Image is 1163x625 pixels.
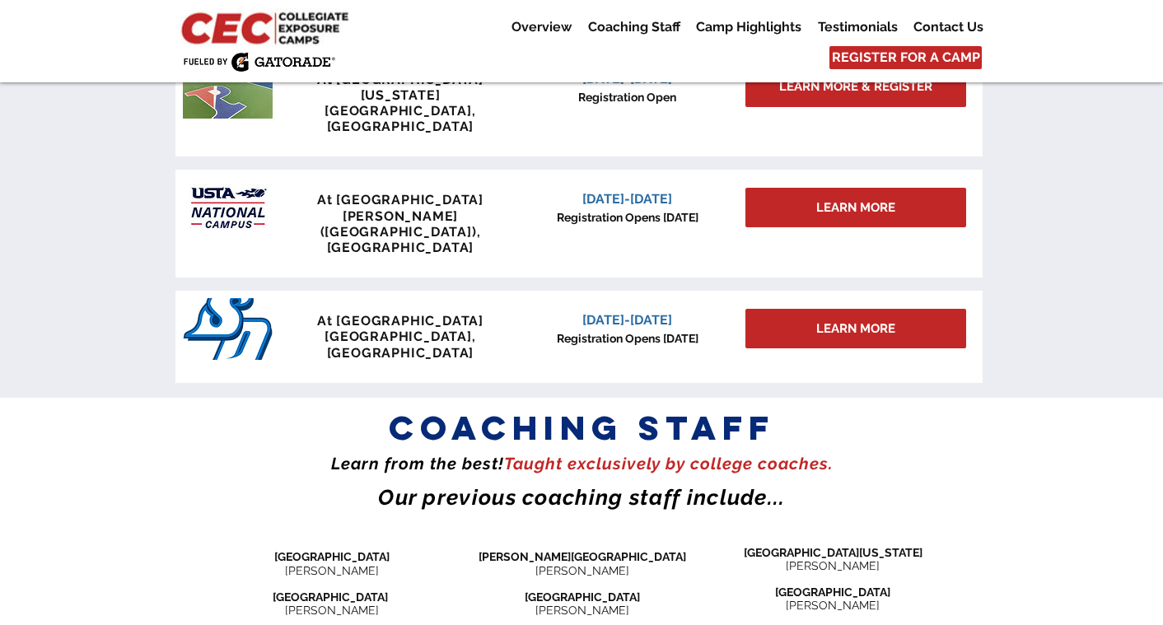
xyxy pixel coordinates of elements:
[479,550,686,563] span: [PERSON_NAME][GEOGRAPHIC_DATA]
[499,17,575,37] a: Overview
[810,17,906,37] p: Testimonials
[901,17,986,37] a: Contact Us
[535,564,629,577] span: [PERSON_NAME]
[325,329,475,360] span: [GEOGRAPHIC_DATA], [GEOGRAPHIC_DATA]
[317,72,483,103] span: At [GEOGRAPHIC_DATA][US_STATE]
[273,590,388,604] span: [GEOGRAPHIC_DATA]
[274,550,390,563] span: [GEOGRAPHIC_DATA]
[786,599,880,612] span: [PERSON_NAME]
[684,17,805,37] a: Camp Highlights
[504,454,833,473] span: Taught exclusively by college coaches​.
[183,177,273,239] img: USTA Campus image_edited.jpg
[317,192,483,208] span: At [GEOGRAPHIC_DATA]
[745,309,966,348] div: LEARN MORE
[331,454,504,473] span: Learn from the best!
[745,188,966,227] div: LEARN MORE
[503,17,580,37] p: Overview
[816,320,895,338] span: LEARN MORE
[317,313,483,329] span: At [GEOGRAPHIC_DATA]
[580,17,689,37] p: Coaching Staff
[786,559,880,572] span: [PERSON_NAME]
[183,52,335,72] img: Fueled by Gatorade.png
[582,312,672,328] span: [DATE]-[DATE]
[325,103,475,134] span: [GEOGRAPHIC_DATA], [GEOGRAPHIC_DATA]
[816,199,895,217] span: LEARN MORE
[806,17,900,37] a: Testimonials
[183,298,273,360] img: San_Diego_Toreros_logo.png
[578,91,676,104] span: Registration Open
[779,78,932,96] span: LEARN MORE & REGISTER
[775,585,890,599] span: [GEOGRAPHIC_DATA]
[378,485,785,510] span: Our previous coaching staff include...
[285,564,379,577] span: [PERSON_NAME]
[905,17,992,37] p: Contact Us
[557,332,698,345] span: Registration Opens [DATE]
[320,208,481,255] span: [PERSON_NAME] ([GEOGRAPHIC_DATA]), [GEOGRAPHIC_DATA]
[832,49,980,67] span: REGISTER FOR A CAMP
[525,590,640,604] span: [GEOGRAPHIC_DATA]
[183,57,273,119] img: penn tennis courts with logo.jpeg
[389,407,775,449] span: coaching staff
[535,604,629,617] span: [PERSON_NAME]
[441,17,986,37] nav: Site
[744,546,922,559] span: [GEOGRAPHIC_DATA][US_STATE]
[557,211,698,224] span: Registration Opens [DATE]
[745,68,966,107] a: LEARN MORE & REGISTER
[829,46,982,69] a: REGISTER FOR A CAMP
[582,191,672,207] span: [DATE]-[DATE]
[178,8,356,46] img: CEC Logo Primary_edited.jpg
[576,17,683,37] a: Coaching Staff
[688,17,810,37] p: Camp Highlights
[285,604,379,617] span: [PERSON_NAME]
